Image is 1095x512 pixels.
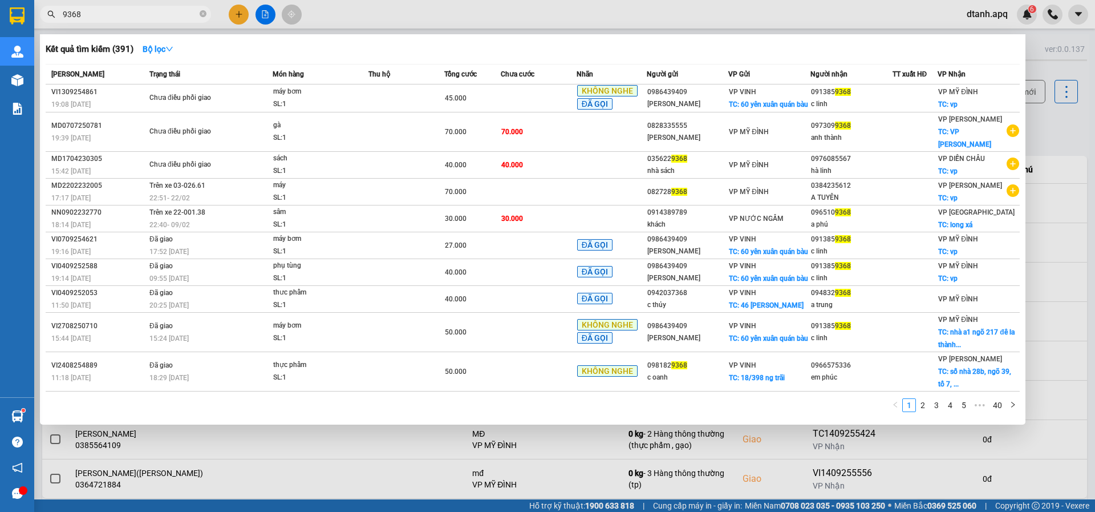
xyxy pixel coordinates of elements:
[647,153,728,165] div: 035622
[811,299,892,311] div: a trung
[149,289,173,297] span: Đã giao
[729,235,756,243] span: VP VINH
[6,62,11,118] img: logo
[811,320,892,332] div: 091385
[647,272,728,284] div: [PERSON_NAME]
[1009,401,1016,408] span: right
[51,233,146,245] div: VI0709254621
[938,316,978,324] span: VP MỸ ĐÌNH
[647,186,728,198] div: 082728
[938,155,985,163] span: VP DIỄN CHÂU
[577,365,638,377] span: KHÔNG NGHE
[811,132,892,144] div: anh thành
[445,215,467,223] span: 30.000
[577,239,613,251] span: ĐÃ GỌI
[729,301,804,309] span: TC: 46 [PERSON_NAME]
[938,100,958,108] span: TC: vp
[273,179,359,192] div: máy
[149,334,189,342] span: 15:24 [DATE]
[51,320,146,332] div: VI2708250710
[577,332,613,344] span: ĐÃ GỌI
[200,10,206,17] span: close-circle
[647,320,728,332] div: 0986439409
[647,219,728,231] div: khách
[273,260,359,272] div: phụ tùng
[273,219,359,231] div: SL: 1
[729,248,808,256] span: TC: 60 yên xuân quán bàu
[938,88,978,96] span: VP MỸ ĐÌNH
[902,398,916,412] li: 1
[916,398,930,412] li: 2
[944,399,956,412] a: 4
[51,287,146,299] div: VI0409252053
[729,88,756,96] span: VP VINH
[273,70,304,78] span: Món hàng
[930,399,943,412] a: 3
[51,301,91,309] span: 11:50 [DATE]
[51,180,146,192] div: MD2202232005
[938,128,991,148] span: TC: VP [PERSON_NAME]
[971,398,989,412] span: •••
[811,287,892,299] div: 094832
[810,70,847,78] span: Người nhận
[938,221,972,229] span: TC: long xá
[51,360,146,372] div: VI2408254889
[938,368,1011,388] span: TC: số nhà 28b, ngõ 39, tổ 7, ...
[835,88,851,96] span: 9368
[938,235,978,243] span: VP MỸ ĐÌNH
[445,94,467,102] span: 45.000
[577,319,638,330] span: KHÔNG NGHE
[149,92,235,104] div: Chưa điều phối giao
[149,235,173,243] span: Đã giao
[273,245,359,258] div: SL: 1
[938,208,1015,216] span: VP [GEOGRAPHIC_DATA]
[1007,158,1019,170] span: plus-circle
[647,98,728,110] div: [PERSON_NAME]
[501,215,523,223] span: 30.000
[647,360,728,372] div: 098182
[200,9,206,20] span: close-circle
[989,399,1005,412] a: 40
[893,70,927,78] span: TT xuất HĐ
[149,275,189,283] span: 09:55 [DATE]
[273,272,359,285] div: SL: 1
[149,208,205,216] span: Trên xe 22-001.38
[938,355,1002,363] span: VP [PERSON_NAME]
[958,399,970,412] a: 5
[811,192,892,204] div: A TUYÊN
[1006,398,1020,412] li: Next Page
[12,462,23,473] span: notification
[149,194,190,202] span: 22:51 - 22/02
[10,7,25,25] img: logo-vxr
[811,153,892,165] div: 0976085567
[729,361,756,369] span: VP VINH
[501,128,523,136] span: 70.000
[577,266,613,277] span: ĐÃ GỌI
[811,245,892,257] div: c linh
[729,215,784,223] span: VP NƯỚC NGẦM
[445,241,467,249] span: 27.000
[957,398,971,412] li: 5
[273,192,359,204] div: SL: 1
[149,159,235,171] div: Chưa điều phối giao
[165,45,173,53] span: down
[47,10,55,18] span: search
[647,372,728,384] div: c oanh
[11,410,23,422] img: warehouse-icon
[647,207,728,219] div: 0914389789
[930,398,943,412] li: 3
[1007,124,1019,137] span: plus-circle
[51,248,91,256] span: 19:16 [DATE]
[14,9,96,46] strong: CHUYỂN PHÁT NHANH AN PHÚ QUÝ
[892,401,899,408] span: left
[51,167,91,175] span: 15:42 [DATE]
[149,221,190,229] span: 22:40 - 09/02
[647,120,728,132] div: 0828335555
[445,268,467,276] span: 40.000
[671,361,687,369] span: 9368
[273,152,359,165] div: sách
[729,188,769,196] span: VP MỸ ĐÌNH
[729,128,769,136] span: VP MỸ ĐÌNH
[273,320,359,332] div: máy bơm
[729,275,808,283] span: TC: 60 yên xuân quán bàu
